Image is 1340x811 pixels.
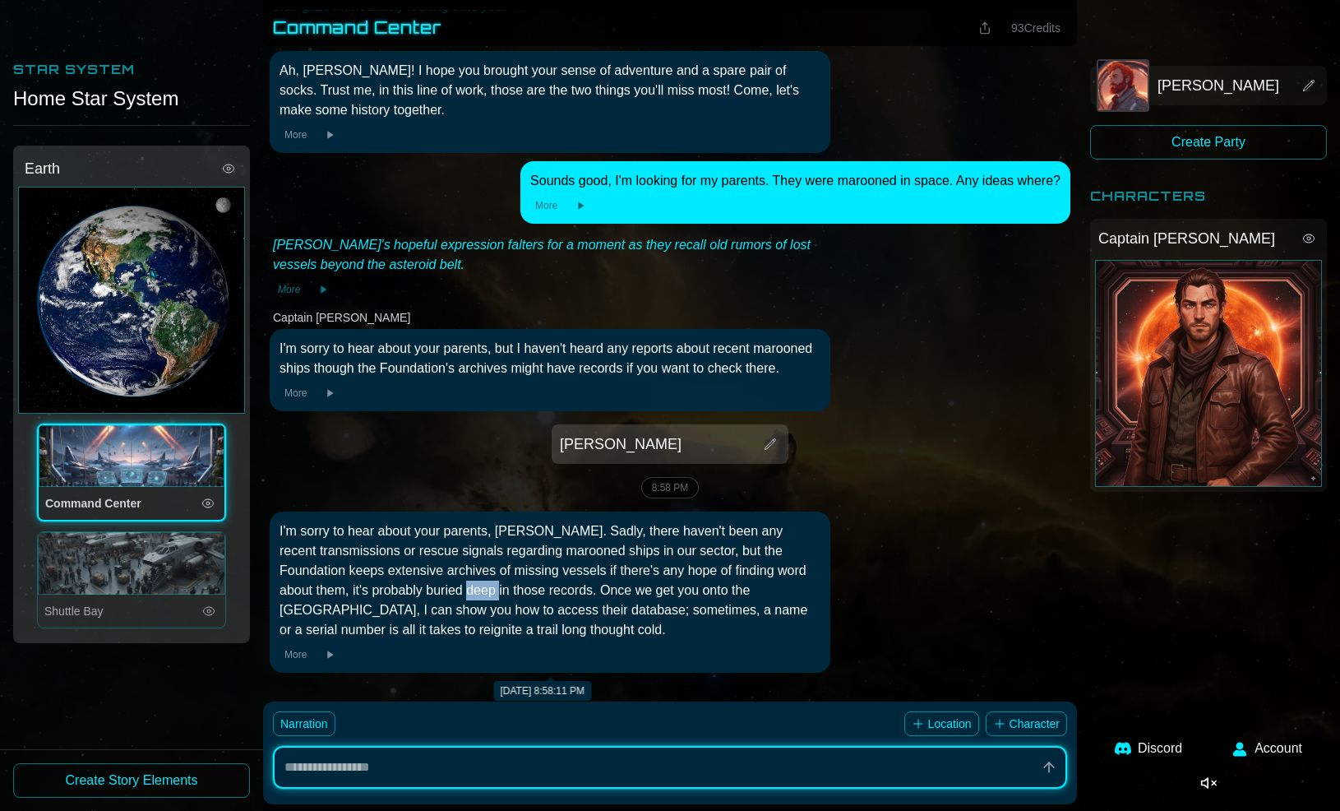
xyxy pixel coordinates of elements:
button: View story element [219,159,238,178]
button: More [280,127,312,143]
button: Play [569,197,592,214]
button: Play 1 audio clip [318,646,341,663]
button: More [280,646,312,663]
button: Share this location [972,18,998,38]
span: 93 Credits [1011,21,1060,35]
div: Sounds good, I'm looking for my parents. They were marooned in space. Any ideas where? [530,171,1060,191]
span: Shuttle Bay [44,605,104,618]
h2: Characters [1090,186,1327,206]
img: User [1231,740,1248,757]
div: [DATE] 8:58:11 PM [494,681,592,701]
button: Location [904,711,979,736]
div: Ah, [PERSON_NAME]! I hope you brought your sense of adventure and a spare pair of socks. Trust me... [280,61,820,120]
div: Captain [PERSON_NAME] [270,309,414,326]
button: 93Credits [1005,16,1067,39]
button: Play 2 audio clips [312,281,335,298]
h1: Command Center [273,16,442,39]
span: [PERSON_NAME] [1157,74,1279,97]
div: Shuttle Bay [38,532,225,595]
div: 8:58 PM [641,477,700,498]
button: Character [986,711,1067,736]
button: Narration [273,711,335,736]
div: Earth [18,187,245,414]
h2: Star System [13,59,250,79]
button: View location [199,601,219,621]
button: Edit story element [760,434,780,454]
img: Nigel [1098,61,1148,110]
button: More [273,281,305,298]
button: Account [1222,729,1312,768]
div: I'm sorry to hear about your parents, but I haven't heard any reports about recent marooned ships... [280,339,820,378]
button: View story element [1299,229,1319,248]
img: Discord [1115,740,1131,757]
button: View story element [1299,76,1319,95]
a: Discord [1105,729,1192,768]
button: Play [318,385,341,401]
div: Captain Markus [1095,260,1322,487]
button: More [280,385,312,401]
button: Play [318,127,341,143]
span: [PERSON_NAME] [560,433,682,456]
span: Captain [PERSON_NAME] [1098,227,1275,250]
div: [PERSON_NAME]'s hopeful expression falters for a moment as they recall old rumors of lost vessels... [273,235,827,275]
button: Edit image [1098,61,1148,110]
span: Earth [25,157,60,180]
div: Home Star System [13,86,250,112]
div: Command Center [39,425,224,487]
button: More [530,197,562,214]
div: I'm sorry to hear about your parents, [PERSON_NAME]. Sadly, there haven't been any recent transmi... [280,521,820,640]
button: Create Party [1090,125,1327,160]
button: View location [198,494,218,513]
span: Command Center [45,497,141,510]
button: Create Story Elements [13,763,250,798]
button: Enable music [1187,768,1230,798]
